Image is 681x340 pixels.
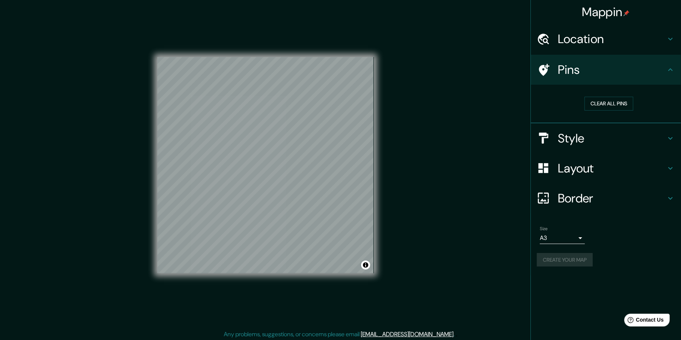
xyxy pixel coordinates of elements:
canvas: Map [157,57,374,273]
div: Pins [531,55,681,85]
h4: Location [558,31,666,46]
h4: Style [558,131,666,146]
a: [EMAIL_ADDRESS][DOMAIN_NAME] [361,330,453,338]
h4: Pins [558,62,666,77]
h4: Layout [558,161,666,176]
div: Layout [531,153,681,183]
label: Size [540,225,548,232]
div: Location [531,24,681,54]
p: Any problems, suggestions, or concerns please email . [224,330,455,339]
div: . [456,330,457,339]
h4: Border [558,191,666,206]
button: Toggle attribution [361,261,370,270]
button: Clear all pins [585,97,633,111]
div: Border [531,183,681,213]
img: pin-icon.png [624,10,630,16]
div: Style [531,123,681,153]
div: A3 [540,232,585,244]
h4: Mappin [582,4,630,19]
iframe: Help widget launcher [614,311,673,332]
div: . [455,330,456,339]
